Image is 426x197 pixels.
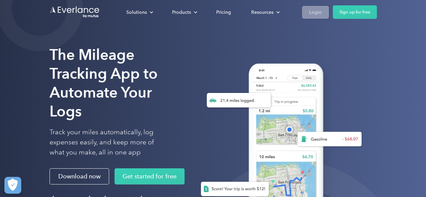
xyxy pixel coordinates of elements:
p: Track your miles automatically, log expenses easily, and keep more of what you make, all in one app [50,127,170,158]
strong: The Mileage Tracking App to Automate Your Logs [50,46,158,120]
a: Go to homepage [50,6,100,19]
div: Solutions [126,8,147,17]
a: Get started for free [114,168,185,185]
a: Download now [50,168,109,185]
div: Products [165,6,203,18]
div: Products [172,8,191,17]
a: Sign up for free [333,5,377,19]
div: Pricing [216,8,231,17]
a: Login [302,6,329,19]
div: Login [309,8,322,17]
button: Cookies Settings [4,177,21,194]
div: Resources [244,6,285,18]
div: Solutions [120,6,159,18]
div: Resources [251,8,273,17]
a: Pricing [209,6,238,18]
